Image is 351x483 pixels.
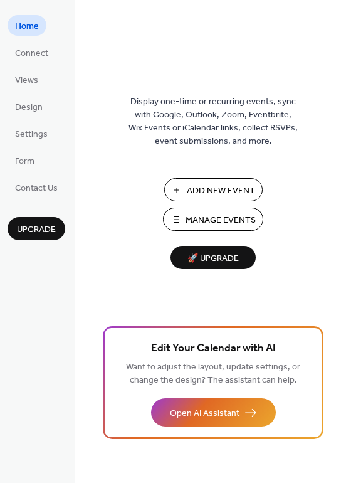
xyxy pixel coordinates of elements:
[8,150,42,171] a: Form
[15,74,38,87] span: Views
[17,223,56,236] span: Upgrade
[164,178,263,201] button: Add New Event
[187,184,255,198] span: Add New Event
[8,96,50,117] a: Design
[8,69,46,90] a: Views
[15,128,48,141] span: Settings
[8,177,65,198] a: Contact Us
[151,340,276,358] span: Edit Your Calendar with AI
[15,182,58,195] span: Contact Us
[15,47,48,60] span: Connect
[8,217,65,240] button: Upgrade
[151,398,276,427] button: Open AI Assistant
[15,155,34,168] span: Form
[178,250,248,267] span: 🚀 Upgrade
[186,214,256,227] span: Manage Events
[15,20,39,33] span: Home
[128,95,298,148] span: Display one-time or recurring events, sync with Google, Outlook, Zoom, Eventbrite, Wix Events or ...
[8,42,56,63] a: Connect
[170,407,239,420] span: Open AI Assistant
[126,359,300,389] span: Want to adjust the layout, update settings, or change the design? The assistant can help.
[8,123,55,144] a: Settings
[170,246,256,269] button: 🚀 Upgrade
[15,101,43,114] span: Design
[163,208,263,231] button: Manage Events
[8,15,46,36] a: Home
